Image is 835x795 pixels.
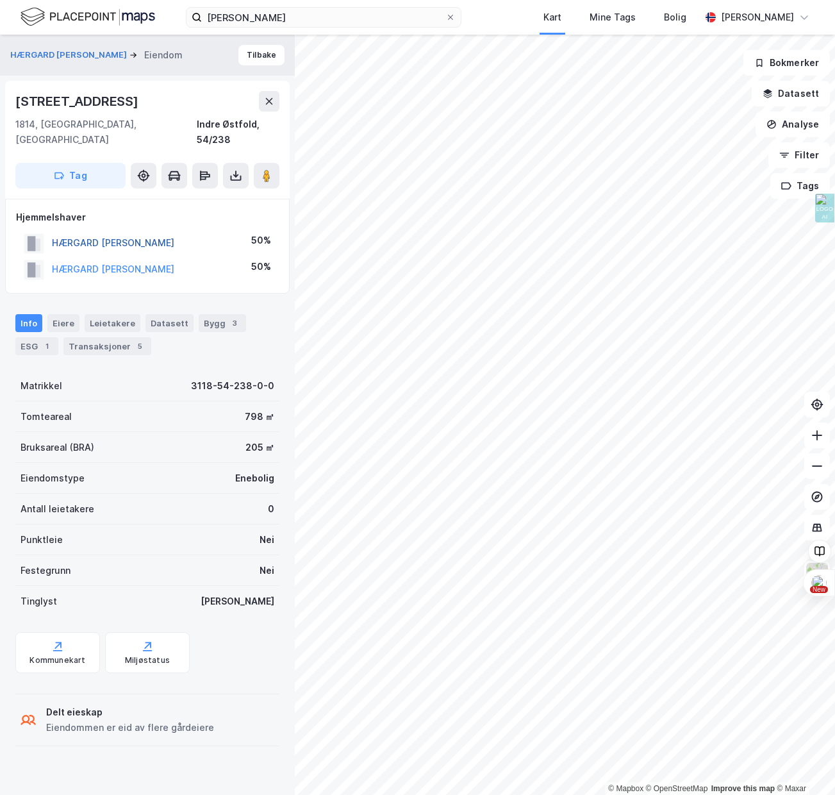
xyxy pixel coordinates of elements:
div: Leietakere [85,314,140,332]
div: Bolig [664,10,686,25]
div: Punktleie [21,532,63,548]
iframe: Chat Widget [771,733,835,795]
div: Tomteareal [21,409,72,424]
div: Datasett [145,314,194,332]
input: Søk på adresse, matrikkel, gårdeiere, leietakere eller personer [202,8,445,27]
div: Mine Tags [590,10,636,25]
div: 3 [228,317,241,330]
div: Eiendommen er eid av flere gårdeiere [46,720,214,735]
div: Indre Østfold, 54/238 [197,117,279,147]
div: Kart [543,10,561,25]
div: 50% [251,259,271,274]
button: Bokmerker [743,50,830,76]
div: 50% [251,233,271,248]
div: Hjemmelshaver [16,210,279,225]
a: Mapbox [608,784,643,793]
div: Nei [260,532,274,548]
div: 205 ㎡ [245,440,274,455]
div: [PERSON_NAME] [201,594,274,609]
div: Eiendom [144,47,183,63]
button: Tags [770,173,830,199]
div: 1 [40,340,53,353]
div: Bruksareal (BRA) [21,440,94,455]
button: HÆRGARD [PERSON_NAME] [10,49,129,62]
div: Bygg [199,314,246,332]
a: Improve this map [711,784,775,793]
div: Info [15,314,42,332]
div: 5 [133,340,146,353]
button: Tag [15,163,126,188]
div: Miljøstatus [125,655,170,665]
div: Nei [260,563,274,578]
div: 798 ㎡ [245,409,274,424]
button: Datasett [752,81,830,106]
a: OpenStreetMap [646,784,708,793]
button: Tilbake [238,45,285,65]
div: Tinglyst [21,594,57,609]
div: Antall leietakere [21,501,94,517]
div: Matrikkel [21,378,62,394]
div: Festegrunn [21,563,70,578]
div: ESG [15,337,58,355]
div: [PERSON_NAME] [721,10,794,25]
div: Eiere [47,314,79,332]
img: logo.f888ab2527a4732fd821a326f86c7f29.svg [21,6,155,28]
button: Filter [768,142,830,168]
div: Kontrollprogram for chat [771,733,835,795]
div: Delt eieskap [46,705,214,720]
div: [STREET_ADDRESS] [15,91,141,112]
div: Eiendomstype [21,471,85,486]
div: 3118-54-238-0-0 [191,378,274,394]
div: Transaksjoner [63,337,151,355]
div: Enebolig [235,471,274,486]
button: Analyse [756,112,830,137]
div: 0 [268,501,274,517]
div: Kommunekart [29,655,85,665]
div: 1814, [GEOGRAPHIC_DATA], [GEOGRAPHIC_DATA] [15,117,197,147]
